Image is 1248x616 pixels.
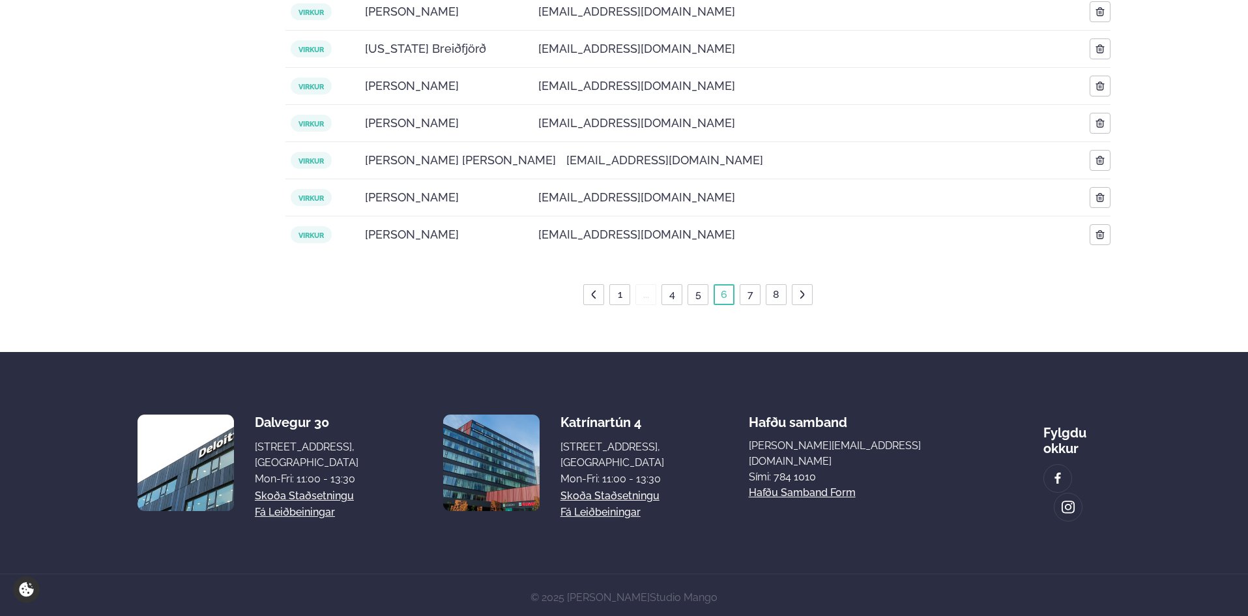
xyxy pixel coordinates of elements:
div: Dalvegur 30 [255,415,358,430]
a: 8 [770,284,782,305]
a: [PERSON_NAME][EMAIL_ADDRESS][DOMAIN_NAME] [749,438,959,469]
span: virkur [291,152,332,169]
a: 4 [667,284,678,305]
a: 5 [693,284,704,305]
div: Mon-Fri: 11:00 - 13:30 [255,471,358,487]
span: [US_STATE] Breiðfjörð [365,41,486,57]
a: Cookie settings [13,576,40,603]
div: Mon-Fri: 11:00 - 13:30 [560,471,664,487]
span: virkur [291,40,332,57]
span: Hafðu samband [749,404,847,430]
span: © 2025 [PERSON_NAME] [530,591,718,604]
span: [EMAIL_ADDRESS][DOMAIN_NAME] [538,41,735,57]
a: Skoða staðsetningu [560,488,660,504]
a: 7 [745,284,756,305]
a: image alt [1054,493,1082,521]
div: [STREET_ADDRESS], [GEOGRAPHIC_DATA] [560,439,664,471]
span: virkur [291,115,332,132]
p: Sími: 784 1010 [749,469,959,485]
img: image alt [138,415,234,511]
span: [PERSON_NAME] [PERSON_NAME] [365,153,556,168]
span: [PERSON_NAME] [365,4,459,20]
span: [EMAIL_ADDRESS][DOMAIN_NAME] [538,78,735,94]
div: Katrínartún 4 [560,415,664,430]
span: [PERSON_NAME] [365,227,459,242]
a: 6 [718,284,730,305]
span: virkur [291,3,332,20]
span: [EMAIL_ADDRESS][DOMAIN_NAME] [566,153,763,168]
span: virkur [291,226,332,243]
a: 1 [615,284,625,305]
div: Fylgdu okkur [1043,415,1110,456]
span: [PERSON_NAME] [365,78,459,94]
img: image alt [1061,500,1075,515]
a: image alt [1044,465,1071,492]
span: [EMAIL_ADDRESS][DOMAIN_NAME] [538,227,735,242]
img: image alt [1051,471,1065,486]
span: [PERSON_NAME] [365,115,459,131]
a: Hafðu samband form [749,485,856,501]
span: [PERSON_NAME] [365,190,459,205]
span: [EMAIL_ADDRESS][DOMAIN_NAME] [538,4,735,20]
a: Fá leiðbeiningar [560,505,641,520]
img: image alt [443,415,540,511]
a: Skoða staðsetningu [255,488,354,504]
span: [EMAIL_ADDRESS][DOMAIN_NAME] [538,190,735,205]
span: virkur [291,189,332,206]
a: Studio Mango [650,591,718,604]
div: [STREET_ADDRESS], [GEOGRAPHIC_DATA] [255,439,358,471]
a: Fá leiðbeiningar [255,505,335,520]
span: [EMAIL_ADDRESS][DOMAIN_NAME] [538,115,735,131]
span: virkur [291,78,332,95]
